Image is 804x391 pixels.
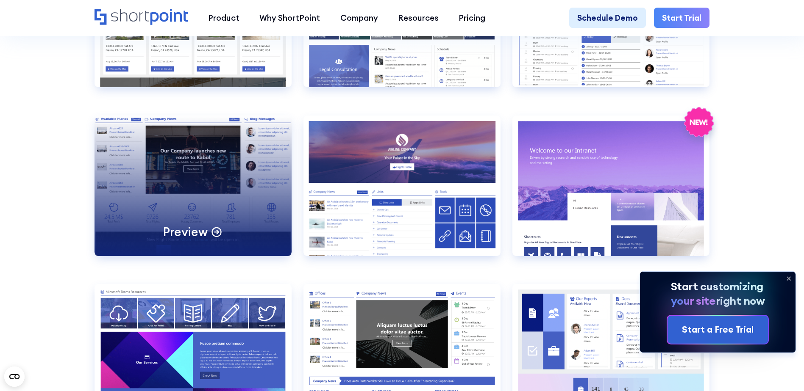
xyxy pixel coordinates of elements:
[163,224,207,240] p: Preview
[95,116,292,272] a: Employees Directory 3Preview
[340,12,378,24] div: Company
[459,12,485,24] div: Pricing
[682,323,754,336] div: Start a Free Trial
[654,8,709,28] a: Start Trial
[668,316,768,344] a: Start a Free Trial
[330,8,388,28] a: Company
[198,8,249,28] a: Product
[569,8,646,28] a: Schedule Demo
[250,8,330,28] a: Why ShortPoint
[388,8,448,28] a: Resources
[512,116,709,272] a: Enterprise 1
[303,116,501,272] a: Employees Directory 4
[398,12,439,24] div: Resources
[449,8,495,28] a: Pricing
[4,366,25,387] button: Open CMP widget
[259,12,320,24] div: Why ShortPoint
[95,9,188,26] a: Home
[208,12,239,24] div: Product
